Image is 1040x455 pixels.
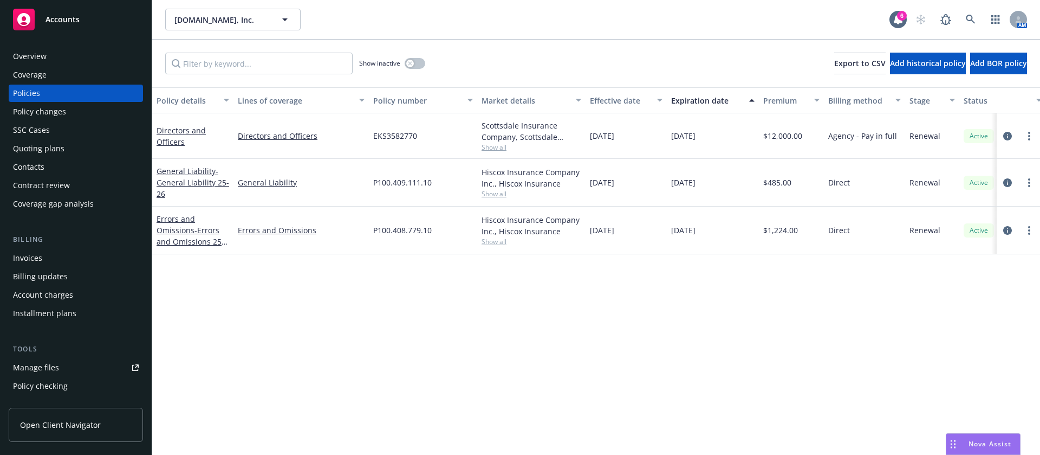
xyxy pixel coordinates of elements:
a: Account charges [9,286,143,304]
span: Renewal [909,225,940,236]
a: Manage files [9,359,143,376]
div: Contacts [13,158,44,176]
span: Add historical policy [890,58,966,68]
span: Manage exposures [9,396,143,413]
div: Policy details [157,95,217,106]
div: Drag to move [946,434,960,454]
a: Policy checking [9,377,143,395]
span: Renewal [909,130,940,142]
span: P100.408.779.10 [373,225,432,236]
a: Quoting plans [9,140,143,157]
span: Agency - Pay in full [828,130,897,142]
button: Market details [477,87,586,113]
div: Policy number [373,95,461,106]
span: Show inactive [359,59,400,68]
div: Contract review [13,177,70,194]
span: Active [968,131,990,141]
div: Tools [9,344,143,355]
span: - General Liability 25-26 [157,166,229,199]
a: Report a Bug [935,9,957,30]
span: [DATE] [590,130,614,142]
a: Billing updates [9,268,143,285]
button: Nova Assist [946,433,1020,455]
a: Coverage [9,66,143,84]
a: Errors and Omissions [157,214,224,258]
a: Overview [9,48,143,65]
div: Hiscox Insurance Company Inc., Hiscox Insurance [482,166,581,189]
div: Scottsdale Insurance Company, Scottsdale Insurance Company (Nationwide), RT Specialty Insurance S... [482,120,581,143]
span: [DOMAIN_NAME], Inc. [174,14,268,25]
button: Lines of coverage [233,87,369,113]
a: Contacts [9,158,143,176]
a: more [1023,130,1036,143]
a: SSC Cases [9,121,143,139]
span: Add BOR policy [970,58,1027,68]
button: Policy details [152,87,233,113]
span: [DATE] [671,130,695,142]
input: Filter by keyword... [165,53,353,74]
span: $485.00 [763,177,791,188]
span: Active [968,178,990,188]
div: Installment plans [13,305,76,322]
div: Hiscox Insurance Company Inc., Hiscox Insurance [482,214,581,237]
div: Policy changes [13,103,66,120]
span: $12,000.00 [763,130,802,142]
button: Stage [905,87,959,113]
div: Manage exposures [13,396,82,413]
a: circleInformation [1001,130,1014,143]
span: Nova Assist [968,439,1011,448]
button: Expiration date [667,87,759,113]
span: - Errors and Omissions 25-26 [157,225,227,258]
button: Add BOR policy [970,53,1027,74]
a: Directors and Officers [157,125,206,147]
a: Coverage gap analysis [9,195,143,213]
span: $1,224.00 [763,225,798,236]
div: SSC Cases [13,121,50,139]
span: Active [968,226,990,235]
a: Contract review [9,177,143,194]
button: Billing method [824,87,905,113]
button: Policy number [369,87,477,113]
div: Status [964,95,1030,106]
button: Effective date [586,87,667,113]
a: Policy changes [9,103,143,120]
div: Stage [909,95,943,106]
span: Direct [828,225,850,236]
div: Expiration date [671,95,743,106]
button: [DOMAIN_NAME], Inc. [165,9,301,30]
span: Show all [482,237,581,246]
div: Lines of coverage [238,95,353,106]
a: Switch app [985,9,1006,30]
a: more [1023,176,1036,189]
div: Billing updates [13,268,68,285]
a: Invoices [9,249,143,267]
div: Billing method [828,95,889,106]
span: Open Client Navigator [20,419,101,431]
a: circleInformation [1001,224,1014,237]
button: Add historical policy [890,53,966,74]
span: [DATE] [590,177,614,188]
a: circleInformation [1001,176,1014,189]
span: [DATE] [671,225,695,236]
span: Show all [482,143,581,152]
span: Show all [482,189,581,198]
span: Accounts [45,15,80,24]
span: [DATE] [590,225,614,236]
a: more [1023,224,1036,237]
div: Effective date [590,95,651,106]
div: 6 [897,11,907,21]
a: Search [960,9,981,30]
div: Overview [13,48,47,65]
div: Quoting plans [13,140,64,157]
a: Accounts [9,4,143,35]
span: Direct [828,177,850,188]
a: Installment plans [9,305,143,322]
div: Coverage gap analysis [13,195,94,213]
a: General Liability [157,166,229,199]
a: Directors and Officers [238,130,365,142]
div: Coverage [13,66,47,84]
span: P100.409.111.10 [373,177,432,188]
span: EKS3582770 [373,130,417,142]
div: Premium [763,95,808,106]
div: Manage files [13,359,59,376]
